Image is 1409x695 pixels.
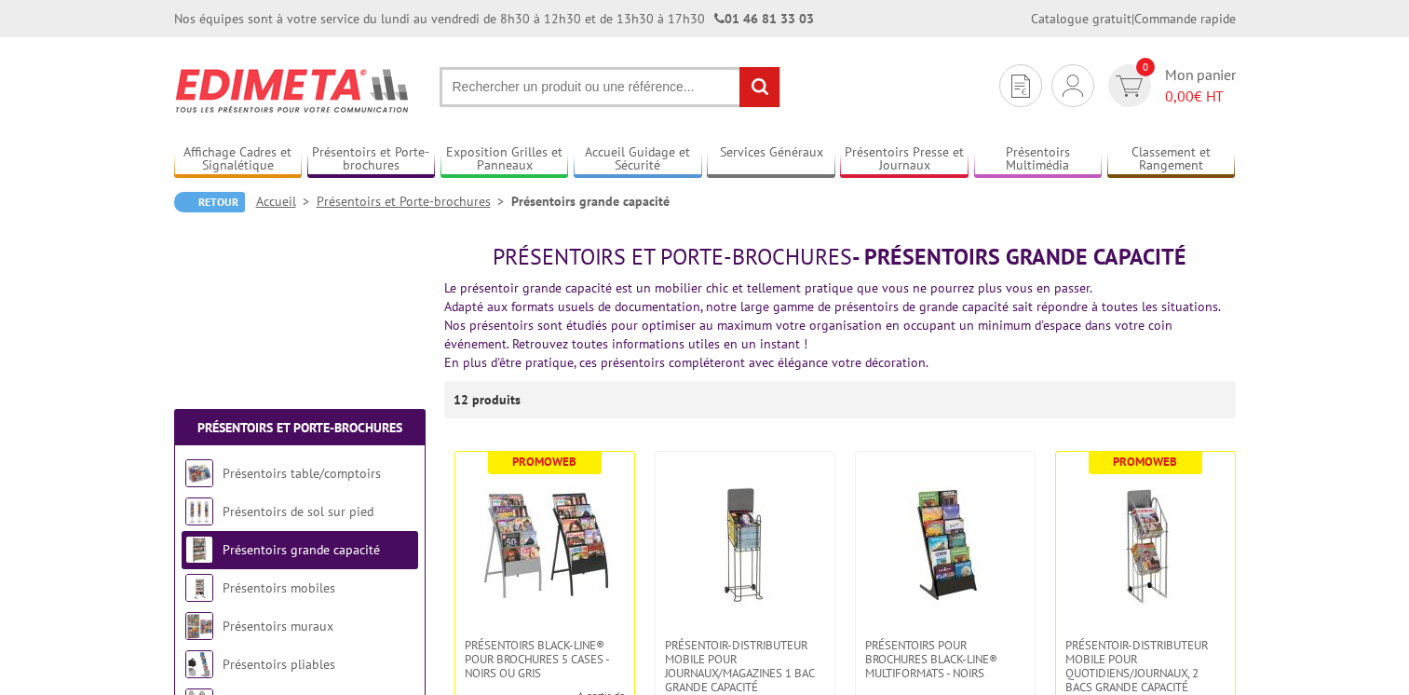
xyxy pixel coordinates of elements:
span: Présentoirs Black-Line® pour brochures 5 Cases - Noirs ou Gris [465,638,625,680]
a: Présentoirs pliables [223,656,335,673]
a: Présentoirs Presse et Journaux [840,144,969,175]
a: Présentoirs grande capacité [223,541,380,558]
img: Présentoirs pour Brochures Black-Line® multiformats - Noirs [880,480,1010,610]
div: | [1031,9,1236,28]
a: Retour [174,192,245,212]
img: Présentoirs de sol sur pied [185,497,213,525]
a: Présentoirs table/comptoirs [223,465,381,482]
span: Présentoirs et Porte-brochures [493,242,852,271]
a: Accueil Guidage et Sécurité [574,144,702,175]
img: devis rapide [1063,75,1083,97]
span: Présentoir-Distributeur mobile pour journaux/magazines 1 bac grande capacité [665,638,825,694]
b: Promoweb [512,454,576,470]
span: Présentoir-distributeur mobile pour quotidiens/journaux, 2 bacs grande capacité [1065,638,1226,694]
span: Présentoirs pour Brochures Black-Line® multiformats - Noirs [865,638,1025,680]
img: Présentoirs Black-Line® pour brochures 5 Cases - Noirs ou Gris [480,480,610,610]
img: Présentoirs muraux [185,612,213,640]
div: Le présentoir grande capacité est un mobilier chic et tellement pratique que vous ne pourrez plus... [444,279,1236,297]
a: Présentoirs et Porte-brochures [317,193,511,210]
img: devis rapide [1116,75,1143,97]
strong: 01 46 81 33 03 [714,10,814,27]
a: Exposition Grilles et Panneaux [440,144,569,175]
li: Présentoirs grande capacité [511,192,670,211]
img: Présentoir-Distributeur mobile pour journaux/magazines 1 bac grande capacité [680,480,810,610]
div: Nos présentoirs sont étudiés pour optimiser au maximum votre organisation en occupant un minimum ... [444,316,1236,353]
span: 0 [1136,58,1155,76]
a: Présentoirs Black-Line® pour brochures 5 Cases - Noirs ou Gris [455,638,634,680]
input: Rechercher un produit ou une référence... [440,67,780,107]
a: Présentoirs de sol sur pied [223,503,373,520]
div: Adapté aux formats usuels de documentation, notre large gamme de présentoirs de grande capacité s... [444,297,1236,316]
p: 12 produits [454,381,523,418]
a: Présentoir-Distributeur mobile pour journaux/magazines 1 bac grande capacité [656,638,834,694]
a: Affichage Cadres et Signalétique [174,144,303,175]
img: Edimeta [174,56,412,125]
img: devis rapide [1011,75,1030,98]
h1: - Présentoirs grande capacité [444,245,1236,269]
a: Présentoirs et Porte-brochures [197,419,402,436]
b: Promoweb [1113,454,1177,470]
a: devis rapide 0 Mon panier 0,00€ HT [1104,64,1236,107]
img: Présentoirs mobiles [185,574,213,602]
input: rechercher [739,67,779,107]
span: Mon panier [1165,64,1236,107]
img: Présentoir-distributeur mobile pour quotidiens/journaux, 2 bacs grande capacité [1080,480,1211,610]
img: Présentoirs table/comptoirs [185,459,213,487]
img: Présentoirs grande capacité [185,536,213,564]
a: Commande rapide [1134,10,1236,27]
span: 0,00 [1165,87,1194,105]
img: Présentoirs pliables [185,650,213,678]
a: Services Généraux [707,144,835,175]
a: Présentoirs pour Brochures Black-Line® multiformats - Noirs [856,638,1035,680]
a: Présentoir-distributeur mobile pour quotidiens/journaux, 2 bacs grande capacité [1056,638,1235,694]
div: En plus d'être pratique, ces présentoirs compléteront avec élégance votre décoration. [444,353,1236,372]
a: Présentoirs mobiles [223,579,335,596]
a: Présentoirs Multimédia [974,144,1103,175]
a: Accueil [256,193,317,210]
a: Classement et Rangement [1107,144,1236,175]
a: Catalogue gratuit [1031,10,1131,27]
a: Présentoirs et Porte-brochures [307,144,436,175]
a: Présentoirs muraux [223,618,333,634]
span: € HT [1165,86,1236,107]
div: Nos équipes sont à votre service du lundi au vendredi de 8h30 à 12h30 et de 13h30 à 17h30 [174,9,814,28]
